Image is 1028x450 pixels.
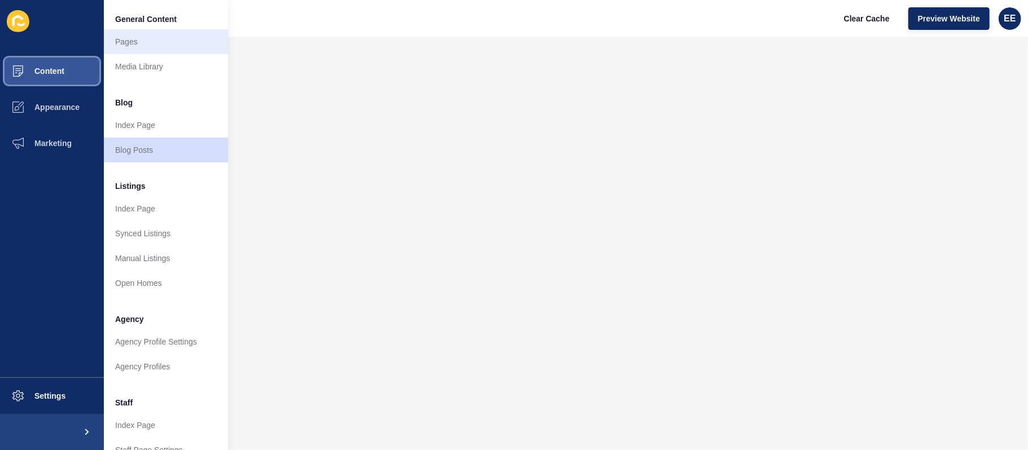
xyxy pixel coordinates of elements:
span: Blog [115,97,133,108]
a: Open Homes [104,271,228,295]
span: EE [1004,13,1016,24]
button: Preview Website [908,7,990,30]
span: Staff [115,397,133,408]
span: Agency [115,314,144,325]
button: Clear Cache [834,7,899,30]
a: Index Page [104,113,228,138]
span: Clear Cache [844,13,890,24]
span: General Content [115,14,177,25]
a: Agency Profile Settings [104,329,228,354]
a: Agency Profiles [104,354,228,379]
span: Listings [115,180,146,192]
a: Blog Posts [104,138,228,162]
span: Preview Website [918,13,980,24]
a: Manual Listings [104,246,228,271]
a: Pages [104,29,228,54]
a: Synced Listings [104,221,228,246]
a: Index Page [104,196,228,221]
a: Index Page [104,413,228,438]
a: Media Library [104,54,228,79]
